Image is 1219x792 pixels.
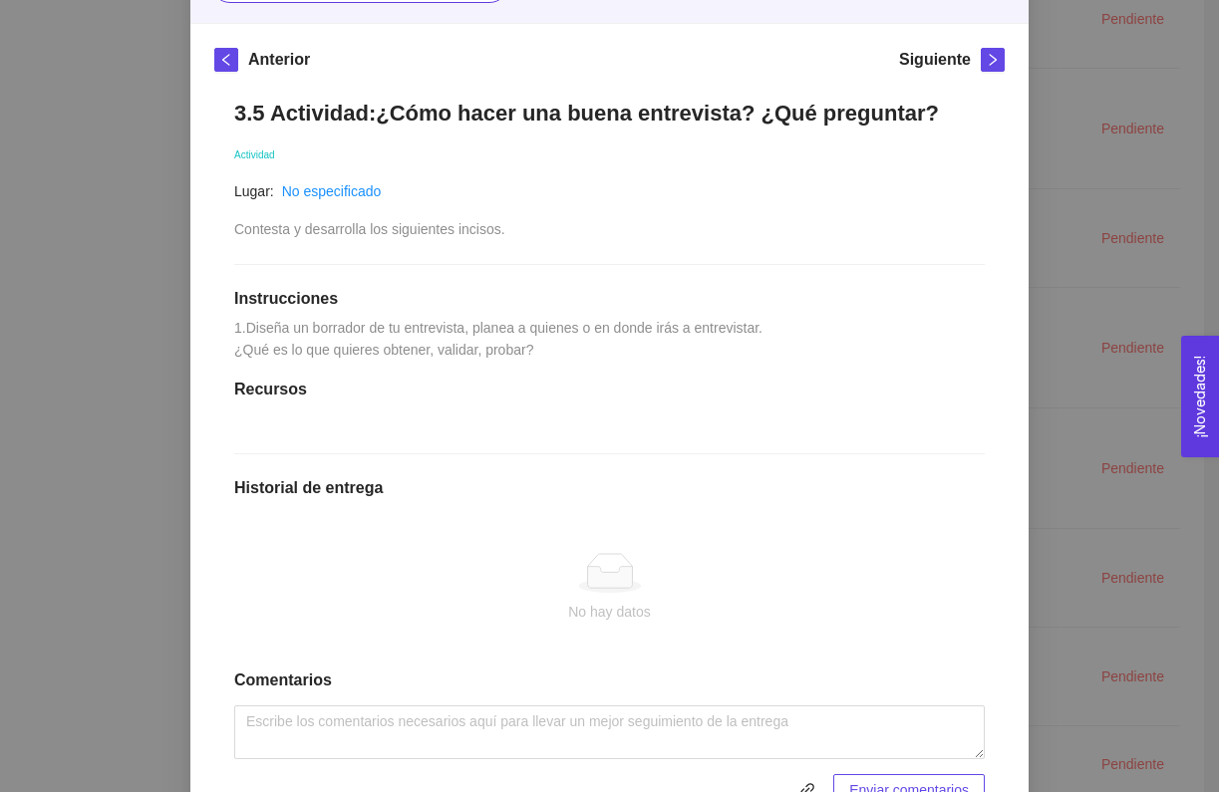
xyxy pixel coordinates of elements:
a: No especificado [282,183,382,199]
h1: Recursos [234,380,985,399]
span: 1.Diseña un borrador de tu entrevista, planea a quienes o en donde irás a entrevistar. ¿Qué es lo... [234,320,766,358]
div: No hay datos [250,601,969,623]
span: Actividad [234,149,275,160]
h1: Instrucciones [234,289,985,309]
button: left [214,48,238,72]
span: right [982,53,1004,67]
h5: Anterior [248,48,310,72]
span: left [215,53,237,67]
span: Contesta y desarrolla los siguientes incisos. [234,221,505,237]
button: right [981,48,1005,72]
button: Open Feedback Widget [1181,336,1219,457]
h5: Siguiente [899,48,971,72]
h1: Comentarios [234,670,985,690]
h1: Historial de entrega [234,478,985,498]
article: Lugar: [234,180,274,202]
h1: 3.5 Actividad:¿Cómo hacer una buena entrevista? ¿Qué preguntar? [234,100,985,127]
